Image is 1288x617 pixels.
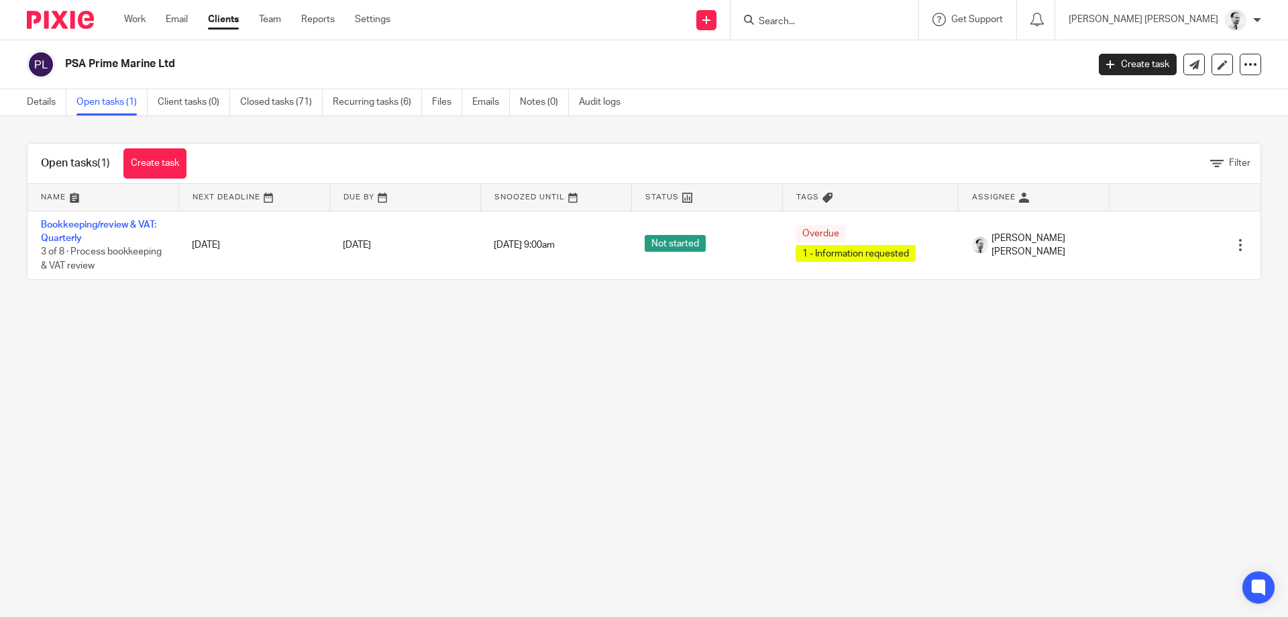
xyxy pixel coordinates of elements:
span: 1 - Information requested [796,245,916,262]
a: Closed tasks (71) [240,89,323,115]
td: [DATE] [178,211,329,279]
span: Status [645,193,679,201]
a: Recurring tasks (6) [333,89,422,115]
img: Mass_2025.jpg [972,237,988,253]
a: Create task [123,148,186,179]
h1: Open tasks [41,156,110,171]
a: Emails [472,89,510,115]
a: Files [432,89,462,115]
span: [DATE] 9:00am [494,240,555,250]
span: [DATE] [343,240,371,250]
p: [PERSON_NAME] [PERSON_NAME] [1069,13,1218,26]
a: Open tasks (1) [76,89,148,115]
span: Overdue [796,225,846,242]
a: Clients [208,13,239,26]
a: Notes (0) [520,89,569,115]
span: [PERSON_NAME] [PERSON_NAME] [991,232,1096,259]
img: Mass_2025.jpg [1225,9,1246,31]
span: Filter [1229,158,1250,168]
a: Settings [355,13,390,26]
img: Pixie [27,11,94,29]
span: Not started [645,235,706,252]
a: Create task [1099,54,1177,75]
a: Details [27,89,66,115]
a: Reports [301,13,335,26]
span: 3 of 8 · Process bookkeeping & VAT review [41,247,162,271]
input: Search [757,16,878,28]
span: Tags [796,193,819,201]
a: Client tasks (0) [158,89,230,115]
a: Email [166,13,188,26]
h2: PSA Prime Marine Ltd [65,57,876,71]
a: Audit logs [579,89,631,115]
a: Team [259,13,281,26]
a: Bookkeeping/review & VAT: Quarterly [41,220,156,243]
span: Snoozed Until [494,193,565,201]
img: svg%3E [27,50,55,79]
span: Get Support [951,15,1003,24]
a: Work [124,13,146,26]
span: (1) [97,158,110,169]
